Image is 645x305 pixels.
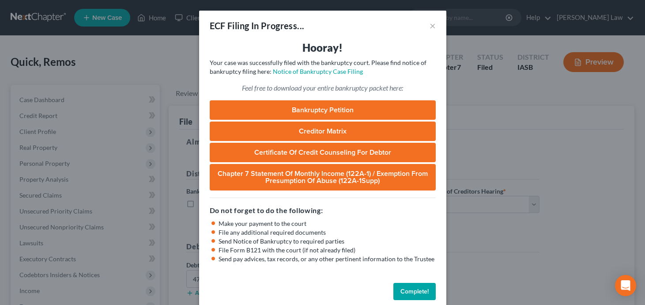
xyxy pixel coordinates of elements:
span: Your case was successfully filed with the bankruptcy court. Please find notice of bankruptcy fili... [210,59,426,75]
div: ECF Filing In Progress... [210,19,305,32]
h5: Do not forget to do the following: [210,205,436,216]
div: Open Intercom Messenger [615,275,636,296]
button: × [430,20,436,31]
li: File any additional required documents [219,228,436,237]
a: Chapter 7 Statement of Monthly Income (122A-1) / Exemption from Presumption of Abuse (122A-1Supp) [210,164,436,191]
a: Certificate of Credit Counseling for Debtor [210,143,436,162]
h3: Hooray! [210,41,436,55]
a: Notice of Bankruptcy Case Filing [273,68,363,75]
p: Feel free to download your entire bankruptcy packet here: [210,83,436,93]
li: Send Notice of Bankruptcy to required parties [219,237,436,246]
li: File Form B121 with the court (if not already filed) [219,246,436,255]
li: Make your payment to the court [219,219,436,228]
button: Complete! [393,283,436,301]
a: Creditor Matrix [210,122,436,141]
li: Send pay advices, tax records, or any other pertinent information to the Trustee [219,255,436,263]
a: Bankruptcy Petition [210,100,436,120]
